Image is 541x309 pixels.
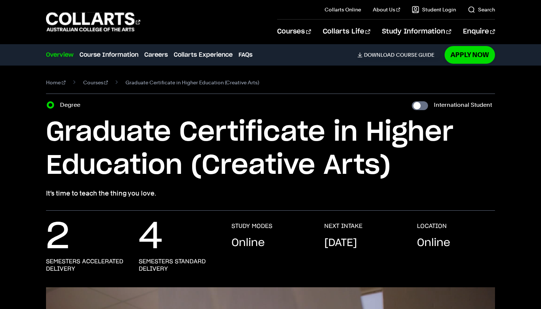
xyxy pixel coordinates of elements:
a: Collarts Online [325,6,361,13]
a: Enquire [463,20,495,44]
p: It’s time to teach the thing you love. [46,188,495,199]
span: Graduate Certificate in Higher Education (Creative Arts) [125,77,259,88]
a: Overview [46,50,74,59]
a: Courses [277,20,311,44]
label: Degree [60,100,85,110]
a: Collarts Experience [174,50,233,59]
h3: semesters standard delivery [139,258,217,273]
a: DownloadCourse Guide [357,52,440,58]
h3: NEXT INTAKE [324,222,363,230]
p: [DATE] [324,236,357,250]
a: FAQs [238,50,252,59]
p: 2 [46,222,70,252]
a: Search [468,6,495,13]
span: Download [364,52,395,58]
a: Collarts Life [323,20,370,44]
a: Home [46,77,66,88]
a: About Us [373,6,400,13]
a: Careers [144,50,168,59]
p: Online [231,236,265,250]
h3: LOCATION [417,222,447,230]
a: Course Information [79,50,138,59]
h3: STUDY MODES [231,222,272,230]
a: Courses [83,77,108,88]
p: Online [417,236,450,250]
div: Go to homepage [46,11,140,32]
h3: semesters accelerated delivery [46,258,124,273]
a: Study Information [382,20,451,44]
a: Apply Now [445,46,495,63]
a: Student Login [412,6,456,13]
h1: Graduate Certificate in Higher Education (Creative Arts) [46,116,495,182]
p: 4 [139,222,163,252]
label: International Student [434,100,492,110]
